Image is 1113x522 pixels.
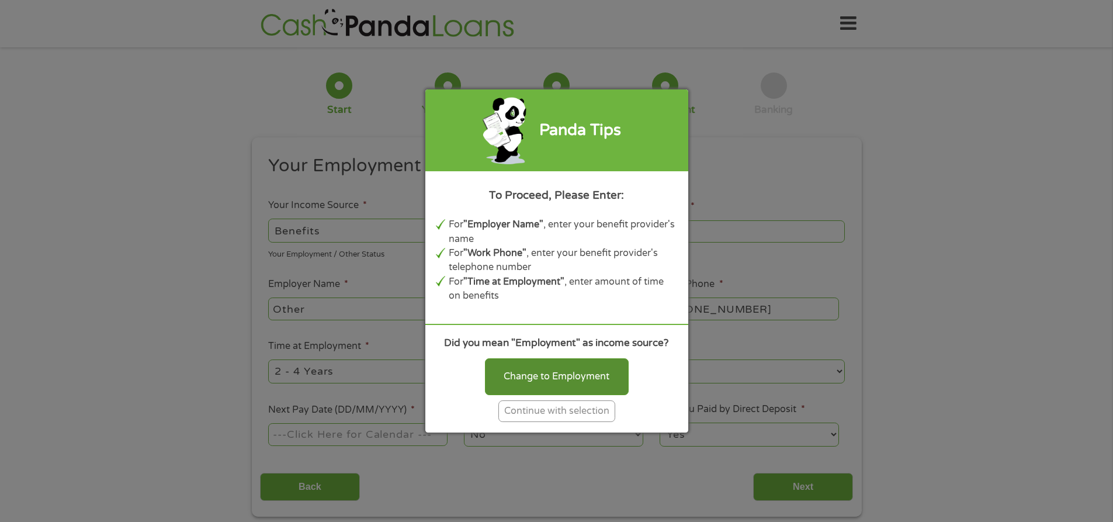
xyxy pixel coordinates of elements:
li: For , enter your benefit provider's telephone number [449,246,678,275]
b: "Time at Employment" [463,276,564,288]
b: "Employer Name" [463,219,543,230]
li: For , enter your benefit provider's name [449,217,678,246]
div: To Proceed, Please Enter: [436,187,678,203]
div: Continue with selection [498,400,615,422]
div: Panda Tips [539,119,621,143]
li: For , enter amount of time on benefits [449,275,678,303]
div: Change to Employment [485,358,629,395]
div: Did you mean "Employment" as income source? [436,336,678,351]
img: green-panda-phone.png [481,95,529,165]
b: "Work Phone" [463,247,526,259]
